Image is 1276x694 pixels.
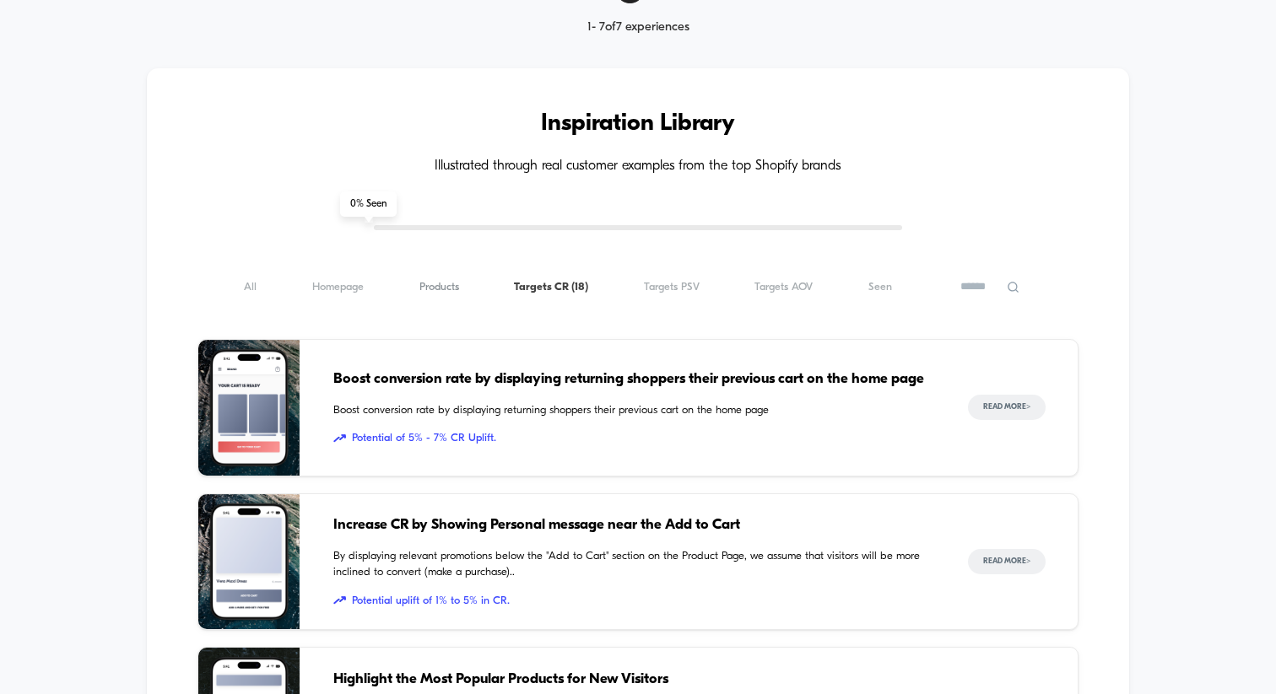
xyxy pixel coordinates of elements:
[333,430,934,447] span: Potential of 5% - 7% CR Uplift.
[868,281,892,293] span: Seen
[198,494,300,630] img: By displaying relevant promotions below the "Add to Cart" section on the Product Page, we assume ...
[514,281,588,293] span: Targets CR
[340,191,397,217] span: 0 % Seen
[557,20,720,35] div: 1 - 7 of 7 experiences
[244,281,257,293] span: All
[197,159,1079,175] h4: Illustrated through real customer examples from the top Shopify brands
[333,669,934,691] span: Highlight the Most Popular Products for New Visitors
[419,281,459,293] span: Products
[754,281,813,293] span: Targets AOV
[333,593,934,610] span: Potential uplift of 1% to 5% in CR.
[333,548,934,581] span: By displaying relevant promotions below the "Add to Cart" section on the Product Page, we assume ...
[198,340,300,476] img: Boost conversion rate by displaying returning shoppers their previous cart on the home page
[312,281,364,293] span: Homepage
[571,282,588,293] span: ( 18 )
[333,514,934,536] span: Increase CR by Showing Personal message near the Add to Cart
[968,549,1046,574] button: Read More>
[644,281,700,293] span: Targets PSV
[968,395,1046,420] button: Read More>
[333,369,934,390] span: Boost conversion rate by displaying returning shoppers their previous cart on the home page
[333,402,934,419] span: Boost conversion rate by displaying returning shoppers their previous cart on the home page
[197,110,1079,137] h3: Inspiration Library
